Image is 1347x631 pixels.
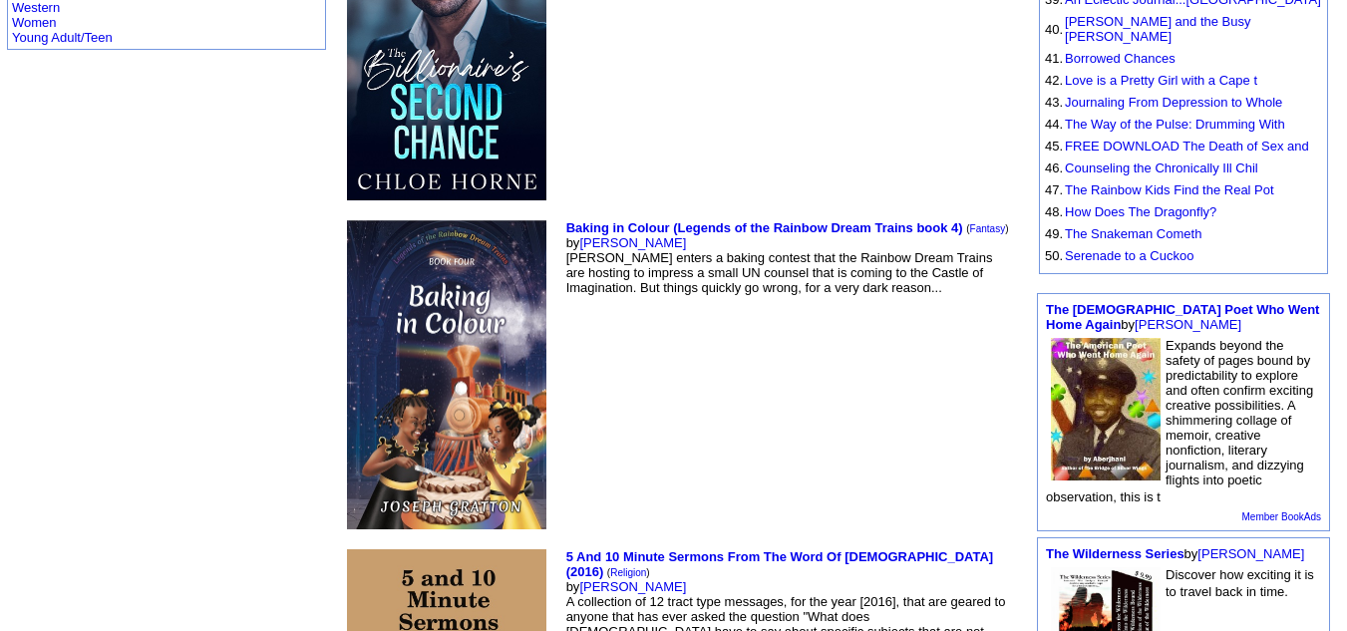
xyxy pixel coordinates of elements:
font: ( ) [966,223,1008,234]
img: shim.gif [1045,267,1046,268]
a: Young Adult/Teen [12,30,113,45]
img: shim.gif [1045,48,1046,49]
a: Counseling the Chronically Ill Chil [1065,160,1258,175]
img: shim.gif [1045,158,1046,158]
img: shim.gif [1045,201,1046,202]
img: shim.gif [1045,11,1046,12]
font: 43. [1045,95,1063,110]
font: Discover how exciting it is to travel back in time. [1166,567,1314,599]
a: [PERSON_NAME] [579,235,686,250]
a: Love is a Pretty Girl with a Cape t [1065,73,1257,88]
font: 42. [1045,73,1063,88]
img: shim.gif [1045,92,1046,93]
a: Journaling From Depression to Whole [1065,95,1282,110]
a: [PERSON_NAME] and the Busy [PERSON_NAME] [1065,14,1250,44]
img: shim.gif [1045,70,1046,71]
img: 27032.jpg [1051,338,1161,480]
a: 5 And 10 Minute Sermons From The Word Of [DEMOGRAPHIC_DATA] (2016) [566,549,994,579]
font: 44. [1045,117,1063,132]
font: by [PERSON_NAME] enters a baking contest that the Rainbow Dream Trains are hosting to impress a s... [566,220,1009,295]
font: by [1046,546,1304,561]
font: by [1046,302,1319,332]
font: 40. [1045,22,1063,37]
font: 50. [1045,248,1063,263]
a: The [DEMOGRAPHIC_DATA] Poet Who Went Home Again [1046,302,1319,332]
font: 45. [1045,139,1063,154]
img: shim.gif [1045,179,1046,180]
img: shim.gif [1045,245,1046,246]
a: [PERSON_NAME] [1197,546,1304,561]
img: shim.gif [1045,114,1046,115]
a: FREE DOWNLOAD The Death of Sex and [1065,139,1309,154]
a: Member BookAds [1242,511,1321,522]
font: 46. [1045,160,1063,175]
a: [PERSON_NAME] [579,579,686,594]
font: 49. [1045,226,1063,241]
img: shim.gif [1045,223,1046,224]
a: Serenade to a Cuckoo [1065,248,1193,263]
a: The Wilderness Series [1046,546,1184,561]
a: Borrowed Chances [1065,51,1176,66]
a: Religion [610,567,646,578]
a: The Rainbow Kids Find the Real Pot [1065,182,1274,197]
a: Fantasy [970,223,1006,234]
a: The Snakeman Cometh [1065,226,1201,241]
font: 48. [1045,204,1063,219]
img: 80795.jpeg [347,220,546,530]
a: How Does The Dragonfly? [1065,204,1216,219]
img: shim.gif [1045,136,1046,137]
font: ( ) [607,567,650,578]
a: The Way of the Pulse: Drumming With [1065,117,1285,132]
font: 41. [1045,51,1063,66]
a: Women [12,15,57,30]
a: [PERSON_NAME] [1135,317,1241,332]
font: Expands beyond the safety of pages bound by predictability to explore and often confirm exciting ... [1046,338,1313,504]
font: 47. [1045,182,1063,197]
a: Baking in Colour (Legends of the Rainbow Dream Trains book 4) [566,220,963,235]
